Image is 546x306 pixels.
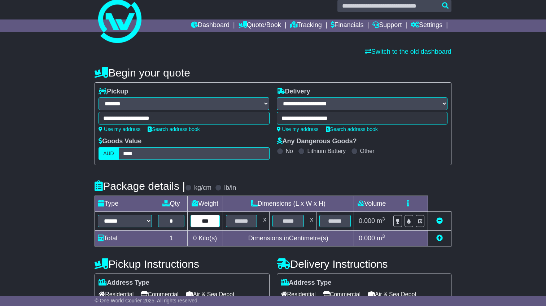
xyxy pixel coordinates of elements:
[223,231,354,246] td: Dimensions in Centimetre(s)
[224,184,236,192] label: lb/in
[95,67,451,79] h4: Begin your quote
[99,88,128,96] label: Pickup
[239,19,281,32] a: Quote/Book
[326,126,378,132] a: Search address book
[354,196,390,212] td: Volume
[372,19,402,32] a: Support
[95,196,155,212] td: Type
[223,196,354,212] td: Dimensions (L x W x H)
[286,148,293,154] label: No
[95,180,185,192] h4: Package details |
[187,196,223,212] td: Weight
[141,289,178,300] span: Commercial
[377,235,385,242] span: m
[382,233,385,239] sup: 3
[281,289,316,300] span: Residential
[277,137,357,145] label: Any Dangerous Goods?
[99,137,141,145] label: Goods Value
[99,289,134,300] span: Residential
[193,235,197,242] span: 0
[155,196,188,212] td: Qty
[191,19,230,32] a: Dashboard
[377,217,385,224] span: m
[323,289,361,300] span: Commercial
[95,258,269,270] h4: Pickup Instructions
[260,212,270,231] td: x
[382,216,385,222] sup: 3
[359,235,375,242] span: 0.000
[277,88,310,96] label: Delivery
[436,217,443,224] a: Remove this item
[360,148,375,154] label: Other
[155,231,188,246] td: 1
[368,289,416,300] span: Air & Sea Depot
[307,148,346,154] label: Lithium Battery
[411,19,442,32] a: Settings
[359,217,375,224] span: 0.000
[186,289,235,300] span: Air & Sea Depot
[95,298,199,303] span: © One World Courier 2025. All rights reserved.
[331,19,364,32] a: Financials
[290,19,322,32] a: Tracking
[194,184,211,192] label: kg/cm
[99,126,140,132] a: Use my address
[99,279,149,287] label: Address Type
[95,231,155,246] td: Total
[436,235,443,242] a: Add new item
[365,48,451,55] a: Switch to the old dashboard
[99,147,119,160] label: AUD
[307,212,316,231] td: x
[277,258,451,270] h4: Delivery Instructions
[148,126,200,132] a: Search address book
[281,279,332,287] label: Address Type
[277,126,319,132] a: Use my address
[187,231,223,246] td: Kilo(s)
